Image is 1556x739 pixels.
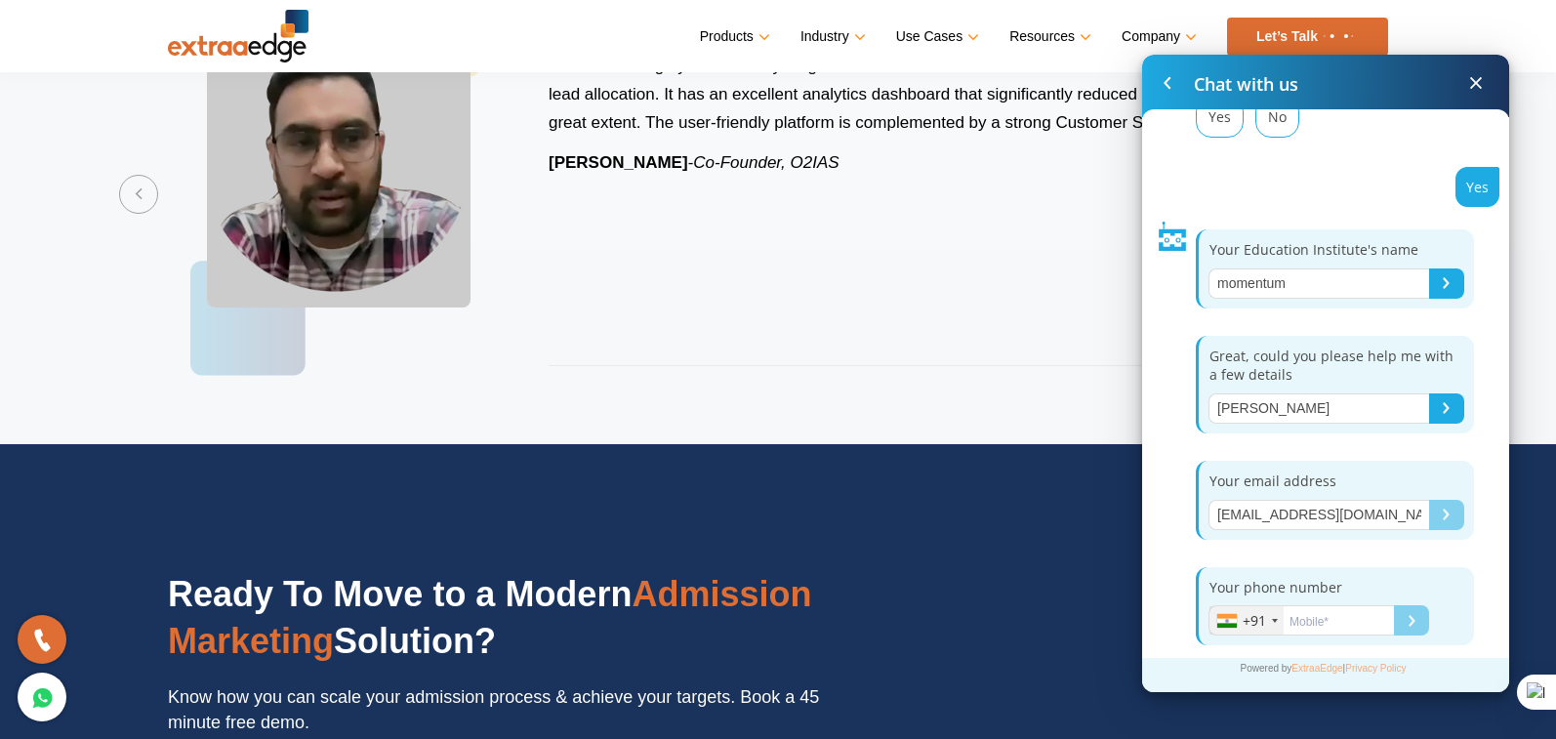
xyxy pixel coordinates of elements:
[1227,18,1388,56] a: Let’s Talk
[1208,268,1429,299] input: Name*
[1291,663,1342,674] a: ExtraaEdge
[1009,22,1087,51] a: Resources
[1345,663,1406,674] a: Privacy Policy
[549,148,1349,177] p: -
[1209,472,1463,491] p: Your email address
[168,571,876,684] h2: Ready To Move to a Modern Solution?
[1208,500,1429,530] input: Name*
[1209,347,1463,385] p: Great, could you please help me with a few details
[1243,606,1266,635] div: +91
[1241,646,1412,692] div: Powered by |
[1209,578,1463,597] p: Your phone number
[119,175,158,214] button: Previous
[1209,606,1284,635] div: Telephone country code
[1194,70,1298,117] div: Chat with us
[800,22,862,51] a: Industry
[1208,605,1394,636] input: Name*
[1429,268,1464,299] button: Submit
[1255,96,1299,138] div: No
[1394,605,1429,636] button: Submit
[693,153,839,172] i: Co-Founder, O2IAS
[549,153,688,172] strong: [PERSON_NAME]
[896,22,975,51] a: Use Cases
[1209,240,1463,260] p: Your Education Institute's name
[549,57,1329,132] span: With ExtraaEdge you find everything under one umbrella. It’s a customizable CRM platform that sim...
[1196,96,1244,138] div: Yes
[700,22,766,51] a: Products
[1122,22,1193,51] a: Company
[1429,393,1464,424] button: Submit
[1208,393,1429,424] input: Name*
[1429,500,1464,530] button: Submit
[1455,167,1499,207] div: Yes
